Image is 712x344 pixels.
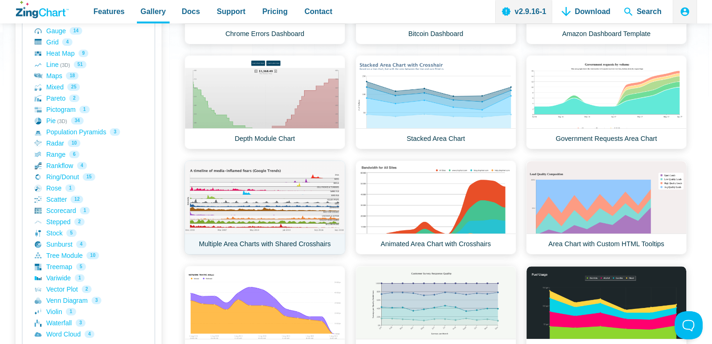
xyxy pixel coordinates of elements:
a: Government Requests Area Chart [526,55,687,149]
span: Contact [305,5,333,18]
a: Multiple Area Charts with Shared Crosshairs [185,161,345,255]
a: Stacked Area Chart [356,55,516,149]
span: Features [93,5,125,18]
span: Docs [182,5,200,18]
span: Support [217,5,245,18]
iframe: Toggle Customer Support [675,311,703,339]
a: Area Chart with Custom HTML Tooltips [526,161,687,255]
a: Animated Area Chart with Crosshairs [356,161,516,255]
span: Pricing [262,5,287,18]
a: Depth Module Chart [185,55,345,149]
a: ZingChart Logo. Click to return to the homepage [16,1,69,18]
span: Gallery [141,5,166,18]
